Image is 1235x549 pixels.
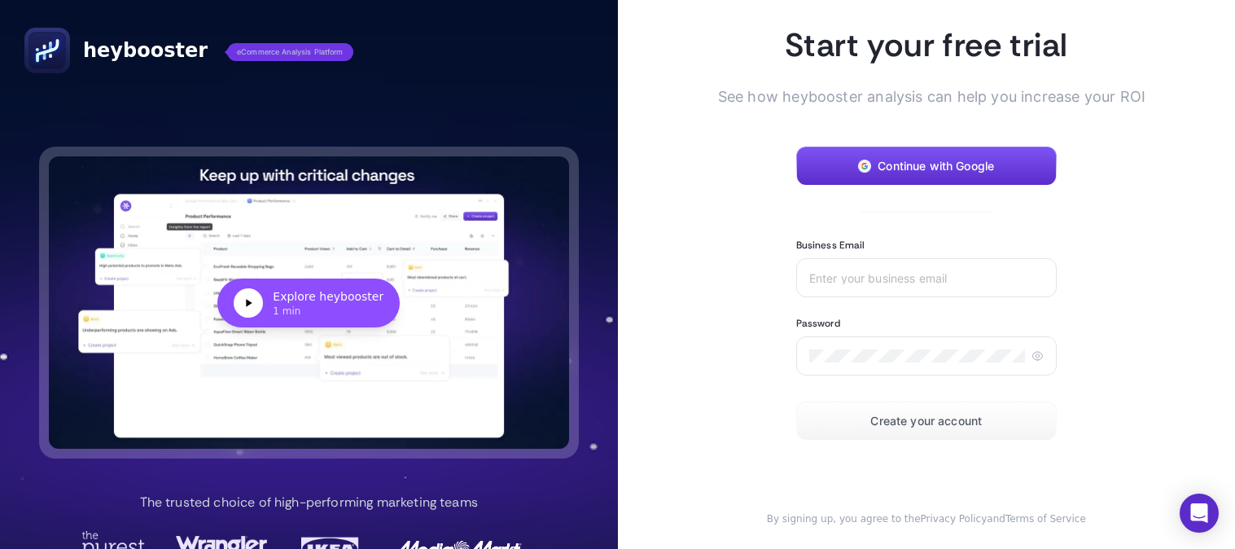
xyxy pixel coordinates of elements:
[767,513,921,525] span: By signing up, you agree to the
[273,305,383,318] div: 1 min
[878,160,994,173] span: Continue with Google
[870,415,982,428] span: Create your account
[1180,494,1219,533] div: Open Intercom Messenger
[1005,513,1086,525] a: Terms of Service
[796,317,840,330] label: Password
[744,24,1109,66] h1: Start your free trial
[796,402,1057,441] button: Create your account
[49,156,569,449] button: Explore heybooster1 min
[744,512,1109,525] div: and
[24,28,353,73] a: heyboostereCommerce Analysis Platform
[83,37,208,64] span: heybooster
[227,43,353,61] span: eCommerce Analysis Platform
[273,288,383,305] div: Explore heybooster
[809,271,1044,284] input: Enter your business email
[796,147,1057,186] button: Continue with Google
[796,239,865,252] label: Business Email
[140,493,478,512] p: The trusted choice of high-performing marketing teams
[921,513,988,525] a: Privacy Policy
[718,86,1109,108] span: See how heybooster analysis can help you increase your ROI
